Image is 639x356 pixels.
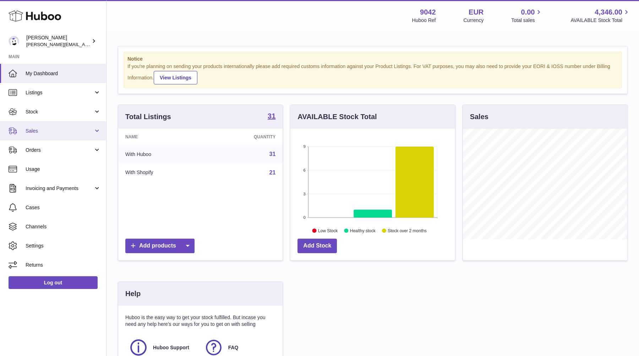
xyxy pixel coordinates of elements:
th: Name [118,129,207,145]
span: FAQ [228,344,239,351]
h3: AVAILABLE Stock Total [297,112,377,122]
strong: 9042 [420,7,436,17]
span: 4,346.00 [595,7,622,17]
div: Huboo Ref [412,17,436,24]
text: 6 [304,168,306,172]
span: 0.00 [521,7,535,17]
span: Channels [26,223,101,230]
span: Huboo Support [153,344,189,351]
a: Add Stock [297,239,337,253]
h3: Help [125,289,141,299]
div: Currency [464,17,484,24]
span: My Dashboard [26,70,101,77]
td: With Huboo [118,145,207,163]
text: Healthy stock [350,228,376,233]
text: 3 [304,191,306,196]
span: Returns [26,262,101,268]
div: If you're planning on sending your products internationally please add required customs informati... [127,63,618,84]
span: Total sales [511,17,543,24]
a: 21 [269,169,276,176]
a: 0.00 Total sales [511,7,543,24]
a: 4,346.00 AVAILABLE Stock Total [570,7,630,24]
td: With Shopify [118,163,207,182]
h3: Sales [470,112,488,122]
a: Add products [125,239,195,253]
span: Usage [26,166,101,173]
strong: EUR [469,7,484,17]
h3: Total Listings [125,112,171,122]
span: Invoicing and Payments [26,185,93,192]
a: View Listings [154,71,197,84]
span: Orders [26,147,93,154]
strong: 31 [268,112,275,119]
text: 0 [304,215,306,219]
strong: Notice [127,56,618,62]
span: Sales [26,128,93,134]
text: 9 [304,144,306,149]
a: 31 [269,151,276,157]
span: Stock [26,109,93,115]
span: AVAILABLE Stock Total [570,17,630,24]
span: Cases [26,204,101,211]
a: 31 [268,112,275,121]
div: [PERSON_NAME] [26,34,90,48]
text: Low Stock [318,228,338,233]
th: Quantity [207,129,283,145]
span: Listings [26,89,93,96]
img: anna@thatcooliving.com [9,36,19,46]
span: Settings [26,243,101,249]
text: Stock over 2 months [388,228,427,233]
span: [PERSON_NAME][EMAIL_ADDRESS][DOMAIN_NAME] [26,41,142,47]
p: Huboo is the easy way to get your stock fulfilled. But incase you need any help here's our ways f... [125,314,275,328]
a: Log out [9,276,98,289]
